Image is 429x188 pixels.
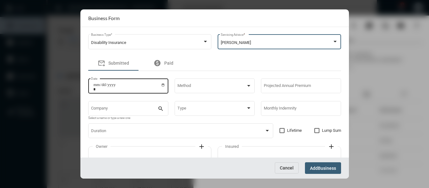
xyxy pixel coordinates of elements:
[164,61,173,66] span: Paid
[328,143,335,150] mat-icon: add
[98,59,105,67] mat-icon: forward_to_inbox
[322,127,341,134] span: Lump Sum
[158,105,165,113] mat-icon: search
[88,116,130,120] mat-hint: Select a name or type a new one
[154,59,161,67] mat-icon: paid
[198,143,205,150] mat-icon: add
[275,162,299,174] button: Cancel
[88,15,120,21] h2: Business Form
[287,127,302,134] span: Lifetime
[318,166,336,171] span: Business
[93,144,111,149] label: Owner
[305,162,341,174] button: AddBusiness
[280,165,294,170] span: Cancel
[91,40,126,45] span: Disability Insurance
[221,40,251,45] span: [PERSON_NAME]
[222,144,242,149] label: Insured
[108,61,129,66] span: Submitted
[310,166,318,171] span: Add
